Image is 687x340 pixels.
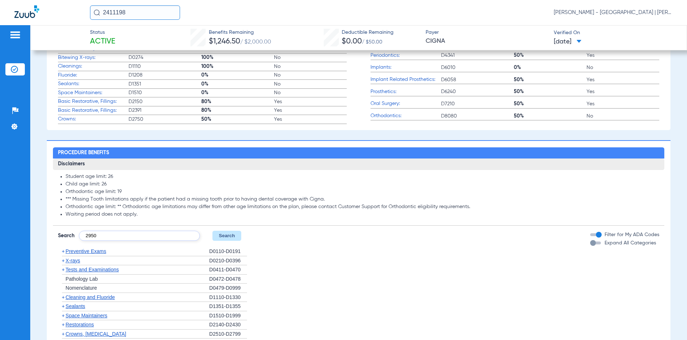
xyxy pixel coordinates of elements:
span: + [62,267,65,272]
li: Orthodontic age limit: 19 [66,189,659,195]
div: D0411-D0470 [209,265,247,275]
span: No [274,63,347,70]
span: Cleaning and Fluoride [66,294,115,300]
span: D4341 [441,52,514,59]
span: 0% [514,64,587,71]
span: Search [58,232,75,239]
span: / $50.00 [362,40,382,45]
span: No [274,54,347,61]
span: Nomenclature [66,285,97,291]
span: 100% [201,63,274,70]
span: Basic Restorative, Fillings: [58,98,129,105]
span: Deductible Remaining [342,29,394,36]
span: / $2,000.00 [240,39,271,45]
span: 80% [201,107,274,114]
span: Yes [274,98,347,105]
div: D0110-D0191 [209,247,247,256]
span: Space Maintainers: [58,89,129,97]
span: 50% [514,52,587,59]
label: Filter for My ADA Codes [603,231,659,239]
span: 0% [201,81,274,88]
button: Search [212,231,241,241]
span: [PERSON_NAME] - [GEOGRAPHIC_DATA] | [PERSON_NAME] [554,9,673,16]
span: D0274 [129,54,201,61]
h2: Procedure Benefits [53,147,664,159]
span: + [62,331,65,337]
span: Space Maintainers [66,313,107,318]
span: $1,246.50 [209,38,240,45]
span: 50% [201,116,274,123]
span: $0.00 [342,38,362,45]
span: Yes [274,116,347,123]
span: Periodontics: [371,52,441,59]
span: D1110 [129,63,201,70]
span: Crowns, [MEDICAL_DATA] [66,331,126,337]
li: Orthodontic age limit: ** Orthodontic age limitations may differ from other age limitations on th... [66,204,659,210]
span: D8080 [441,112,514,120]
div: D1351-D1355 [209,302,247,311]
span: No [274,72,347,79]
span: Preventive Exams [66,248,106,254]
img: Search Icon [94,9,100,16]
span: Yes [587,52,659,59]
input: Search by ADA code or keyword… [79,231,200,241]
span: Implants: [371,64,441,71]
span: Basic Restorative, Fillings: [58,107,129,114]
div: D1510-D1999 [209,311,247,321]
span: D6240 [441,88,514,95]
span: 0% [201,72,274,79]
span: Oral Surgery: [371,100,441,107]
iframe: Chat Widget [651,305,687,340]
span: Yes [274,107,347,114]
span: No [274,81,347,88]
span: Sealants: [58,80,129,88]
li: Student age limit: 26 [66,174,659,180]
li: Child age limit: 26 [66,181,659,188]
span: Yes [587,100,659,107]
span: Expand All Categories [605,240,656,245]
div: D2510-D2799 [209,330,247,339]
span: D2150 [129,98,201,105]
span: + [62,313,65,318]
span: D2391 [129,107,201,114]
span: Yes [587,88,659,95]
span: D1208 [129,72,201,79]
span: + [62,258,65,263]
li: *** Missing Tooth limitations apply if the patient had a missing tooth prior to having dental cov... [66,196,659,203]
div: D2140-D2430 [209,320,247,330]
span: Sealants [66,303,85,309]
span: X-rays [66,258,80,263]
img: hamburger-icon [9,31,21,39]
span: 50% [514,100,587,107]
input: Search for patients [90,5,180,20]
div: D0472-D0478 [209,275,247,284]
span: 50% [514,88,587,95]
li: Waiting period does not apply. [66,211,659,218]
span: Implant Related Prosthetics: [371,76,441,83]
span: 100% [201,54,274,61]
span: D1351 [129,81,201,88]
span: D7210 [441,100,514,107]
span: + [62,294,65,300]
span: Pathology Lab [66,276,98,282]
span: Orthodontics: [371,112,441,120]
span: Prosthetics: [371,88,441,96]
span: D6058 [441,76,514,83]
span: [DATE] [554,37,582,46]
span: 50% [514,76,587,83]
span: 80% [201,98,274,105]
span: Active [90,37,115,47]
span: Cleanings: [58,63,129,70]
div: D0210-D0396 [209,256,247,266]
span: No [587,64,659,71]
span: Benefits Remaining [209,29,271,36]
span: D2750 [129,116,201,123]
span: Restorations [66,322,94,327]
span: Crowns: [58,115,129,123]
span: Status [90,29,115,36]
span: CIGNA [426,37,547,46]
span: Verified On [554,29,675,37]
span: Payer [426,29,547,36]
div: D0479-D0999 [209,284,247,293]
